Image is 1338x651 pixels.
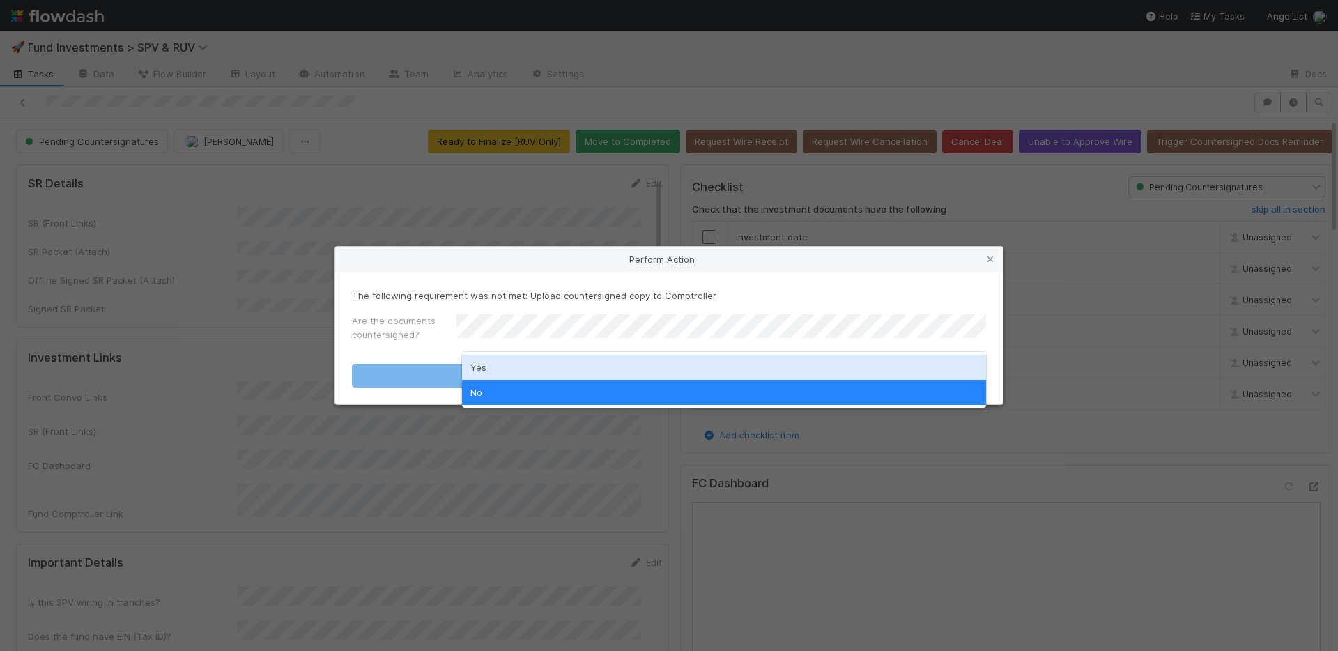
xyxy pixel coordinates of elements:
[462,380,986,405] div: No
[352,364,986,388] button: Move to Completed
[462,355,986,380] div: Yes
[352,314,456,342] label: Are the documents countersigned?
[352,289,986,302] p: The following requirement was not met: Upload countersigned copy to Comptroller
[335,247,1003,272] div: Perform Action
